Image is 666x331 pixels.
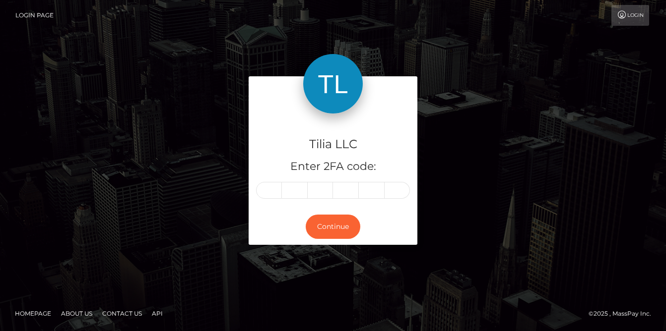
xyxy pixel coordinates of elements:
[11,306,55,321] a: Homepage
[303,54,363,113] img: Tilia LLC
[611,5,649,26] a: Login
[57,306,96,321] a: About Us
[98,306,146,321] a: Contact Us
[148,306,167,321] a: API
[256,136,410,153] h4: Tilia LLC
[15,5,54,26] a: Login Page
[306,215,360,239] button: Continue
[256,159,410,174] h5: Enter 2FA code:
[589,308,659,319] div: © 2025 , MassPay Inc.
